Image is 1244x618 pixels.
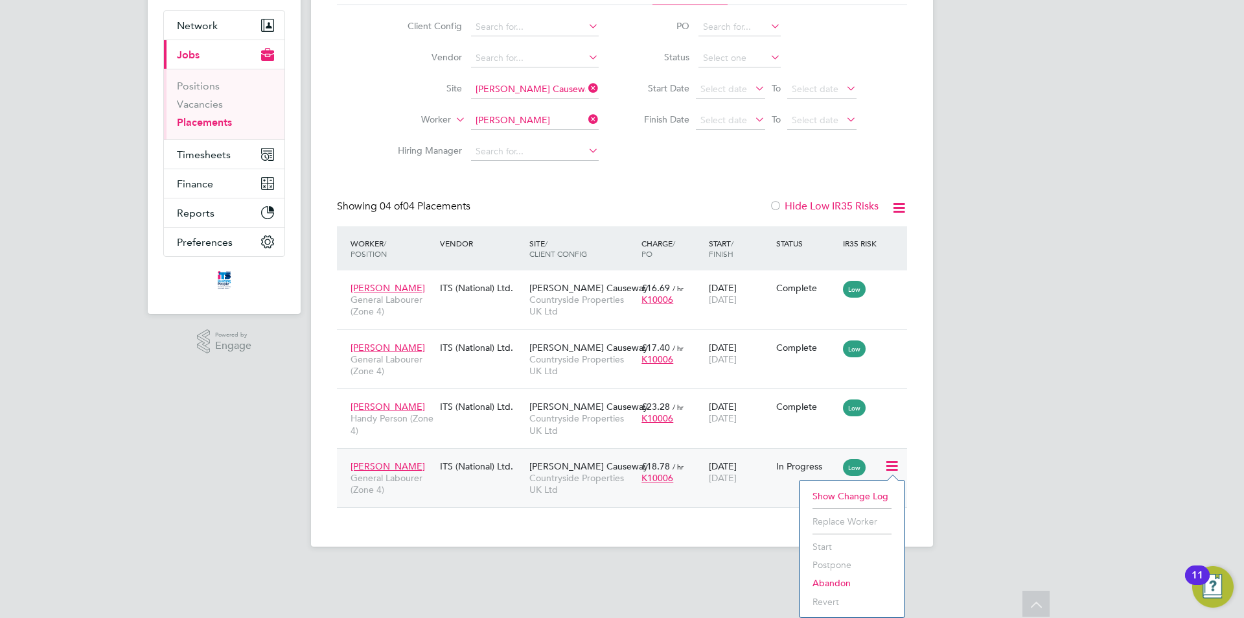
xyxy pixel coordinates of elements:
[347,232,437,265] div: Worker
[641,294,673,305] span: K10006
[437,276,526,300] div: ITS (National) Ltd.
[806,512,898,530] li: Replace Worker
[177,207,214,219] span: Reports
[380,200,403,213] span: 04 of
[437,454,526,479] div: ITS (National) Ltd.
[164,140,284,169] button: Timesheets
[351,353,433,377] span: General Labourer (Zone 4)
[387,145,462,156] label: Hiring Manager
[177,80,220,92] a: Positions
[843,399,866,416] span: Low
[792,114,838,126] span: Select date
[776,460,837,472] div: In Progress
[351,401,425,412] span: [PERSON_NAME]
[215,340,251,351] span: Engage
[177,19,218,32] span: Network
[437,394,526,419] div: ITS (National) Ltd.
[164,11,284,40] button: Network
[526,232,638,265] div: Site
[347,275,907,286] a: [PERSON_NAME]General Labourer (Zone 4)ITS (National) Ltd.[PERSON_NAME] CausewayCountryside Proper...
[631,51,689,63] label: Status
[347,453,907,464] a: [PERSON_NAME]General Labourer (Zone 4)ITS (National) Ltd.[PERSON_NAME] CausewayCountryside Proper...
[1192,575,1203,592] div: 11
[177,98,223,110] a: Vacancies
[709,472,737,484] span: [DATE]
[706,232,773,265] div: Start
[529,353,635,377] span: Countryside Properties UK Ltd
[164,228,284,256] button: Preferences
[529,282,648,294] span: [PERSON_NAME] Causeway
[529,460,648,472] span: [PERSON_NAME] Causeway
[843,340,866,357] span: Low
[337,200,473,213] div: Showing
[529,472,635,495] span: Countryside Properties UK Ltd
[641,472,673,484] span: K10006
[347,394,907,405] a: [PERSON_NAME]Handy Person (Zone 4)ITS (National) Ltd.[PERSON_NAME] CausewayCountryside Properties...
[641,412,673,424] span: K10006
[177,236,233,248] span: Preferences
[387,20,462,32] label: Client Config
[776,282,837,294] div: Complete
[641,342,670,353] span: £17.40
[806,593,898,611] li: Revert
[471,49,599,67] input: Search for...
[471,18,599,36] input: Search for...
[709,412,737,424] span: [DATE]
[706,454,773,490] div: [DATE]
[351,342,425,353] span: [PERSON_NAME]
[706,276,773,312] div: [DATE]
[806,487,898,505] li: Show change log
[437,335,526,360] div: ITS (National) Ltd.
[641,238,675,259] span: / PO
[351,460,425,472] span: [PERSON_NAME]
[806,556,898,574] li: Postpone
[215,329,251,340] span: Powered by
[843,459,866,476] span: Low
[641,282,670,294] span: £16.69
[698,18,781,36] input: Search for...
[806,574,898,592] li: Abandon
[706,335,773,372] div: [DATE]
[709,294,737,305] span: [DATE]
[529,342,648,353] span: [PERSON_NAME] Causeway
[351,238,387,259] span: / Position
[673,283,684,293] span: / hr
[792,83,838,95] span: Select date
[706,394,773,431] div: [DATE]
[673,462,684,471] span: / hr
[700,83,747,95] span: Select date
[673,402,684,412] span: / hr
[769,200,879,213] label: Hide Low IR35 Risks
[197,329,252,354] a: Powered byEngage
[177,49,200,61] span: Jobs
[709,238,733,259] span: / Finish
[164,198,284,227] button: Reports
[840,232,884,255] div: IR35 Risk
[387,82,462,94] label: Site
[700,114,747,126] span: Select date
[673,343,684,353] span: / hr
[163,270,285,291] a: Go to home page
[351,412,433,436] span: Handy Person (Zone 4)
[177,116,232,128] a: Placements
[638,232,706,265] div: Charge
[437,232,526,255] div: Vendor
[631,82,689,94] label: Start Date
[347,335,907,346] a: [PERSON_NAME]General Labourer (Zone 4)ITS (National) Ltd.[PERSON_NAME] CausewayCountryside Proper...
[529,294,635,317] span: Countryside Properties UK Ltd
[709,353,737,365] span: [DATE]
[387,51,462,63] label: Vendor
[843,281,866,298] span: Low
[768,80,785,97] span: To
[641,460,670,472] span: £18.78
[1192,566,1234,608] button: Open Resource Center, 11 new notifications
[380,200,470,213] span: 04 Placements
[351,282,425,294] span: [PERSON_NAME]
[529,412,635,436] span: Countryside Properties UK Ltd
[215,270,233,291] img: itsconstruction-logo-retina.png
[631,113,689,125] label: Finish Date
[806,538,898,556] li: Start
[776,401,837,412] div: Complete
[631,20,689,32] label: PO
[351,472,433,495] span: General Labourer (Zone 4)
